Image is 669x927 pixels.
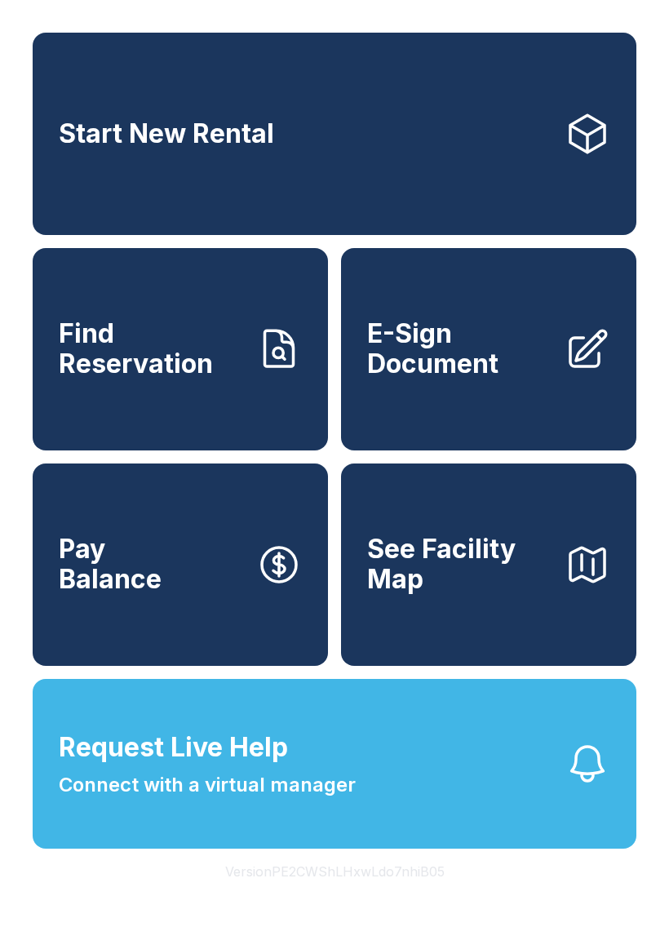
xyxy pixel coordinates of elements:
span: See Facility Map [367,534,552,594]
a: E-Sign Document [341,248,636,450]
a: PayBalance [33,463,328,666]
button: VersionPE2CWShLHxwLdo7nhiB05 [212,849,458,894]
span: Pay Balance [59,534,162,594]
span: Request Live Help [59,728,288,767]
button: See Facility Map [341,463,636,666]
span: Connect with a virtual manager [59,770,356,800]
span: Start New Rental [59,119,274,149]
button: Request Live HelpConnect with a virtual manager [33,679,636,849]
span: E-Sign Document [367,319,552,379]
a: Find Reservation [33,248,328,450]
a: Start New Rental [33,33,636,235]
span: Find Reservation [59,319,243,379]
